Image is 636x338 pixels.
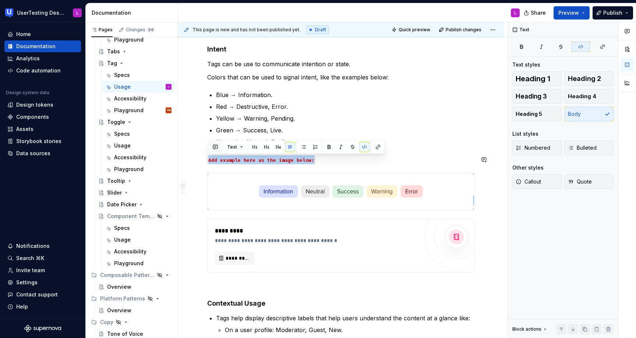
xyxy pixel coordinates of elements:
div: L [76,10,78,16]
a: Overview [95,281,174,293]
div: Assets [16,125,33,133]
div: Tone of Voice [107,330,143,338]
strong: Contextual Usage [207,299,265,307]
button: Numbered [512,140,562,155]
a: Specs [102,222,174,234]
div: Changes [126,27,155,33]
div: Composable Patterns [88,269,174,281]
button: Quote [565,174,614,189]
span: Heading 4 [568,93,596,100]
a: Toggle [95,116,174,128]
div: Other styles [512,164,544,171]
a: Assets [4,123,81,135]
a: Specs [102,69,174,81]
a: Storybook stories [4,135,81,147]
button: Quick preview [389,25,434,35]
p: Blue → Information. [216,90,474,99]
div: Storybook stories [16,138,61,145]
div: Home [16,31,31,38]
div: Specs [114,224,130,232]
span: Heading 1 [516,75,550,82]
span: Preview [558,9,579,17]
div: Accessibility [114,248,146,255]
a: Date Picker [95,199,174,210]
span: Callout [516,178,541,185]
a: Invite team [4,264,81,276]
span: Quote [568,178,592,185]
div: Composable Patterns [100,271,155,279]
span: Bulleted [568,144,597,152]
span: Heading 3 [516,93,547,100]
a: Analytics [4,53,81,64]
a: Usage [102,234,174,246]
div: Tabs [107,48,120,55]
div: Code automation [16,67,61,74]
p: Tags can be use to communicate intention or state. [207,60,474,68]
a: Data sources [4,147,81,159]
p: Tags help display descriptive labels that help users understand the content at a glance like: [216,314,474,323]
a: Component Template [95,210,174,222]
button: Callout [512,174,562,189]
div: Overview [107,307,131,314]
span: Numbered [516,144,550,152]
div: Design tokens [16,101,53,108]
button: Text [224,142,246,152]
button: Heading 2 [565,71,614,86]
button: Share [520,6,551,19]
button: Heading 1 [512,71,562,86]
button: Publish [593,6,633,19]
code: Add example here as the image below: [207,156,315,164]
svg: Supernova Logo [24,325,61,332]
div: Data sources [16,150,50,157]
button: Publish changes [437,25,485,35]
div: Block actions [512,326,541,332]
div: Documentation [92,9,174,17]
a: Overview [95,305,174,316]
img: 6c0dce86-23dc-478d-bbdf-6705499cc2ef.png [208,173,474,210]
div: Invite team [16,267,45,274]
button: Heading 5 [512,107,562,121]
div: YM [167,107,171,114]
div: Accessibility [114,95,146,102]
div: Specs [114,71,130,79]
div: Design system data [6,90,49,96]
div: Accessibility [114,154,146,161]
div: Search ⌘K [16,255,44,262]
div: Tag [107,60,117,67]
div: Usage [114,236,131,243]
div: List styles [512,130,538,138]
div: Block actions [512,324,548,334]
p: Yellow → Warning, Pending. [216,114,474,123]
p: Colors that can be used to signal intent, like the examples below: [207,73,474,82]
div: Help [16,303,28,310]
div: L [514,10,516,16]
span: 99 [147,27,155,33]
span: Share [531,9,546,17]
span: Publish [603,9,622,17]
div: Usage [114,83,131,90]
a: Playground [102,257,174,269]
button: Heading 4 [565,89,614,104]
a: Slider [95,187,174,199]
div: Slider [107,189,122,196]
a: Specs [102,128,174,140]
button: Bulleted [565,140,614,155]
a: Tabs [95,46,174,57]
button: Help [4,301,81,313]
div: Pages [91,27,113,33]
a: Accessibility [102,152,174,163]
button: UserTesting Design SystemL [1,5,84,21]
button: Search ⌘K [4,252,81,264]
div: Usage [114,142,131,149]
span: Text [227,144,237,150]
a: Design tokens [4,99,81,111]
div: L [168,83,169,90]
div: Date Picker [107,201,137,208]
a: Accessibility [102,246,174,257]
div: Specs [114,130,130,138]
div: Settings [16,279,38,286]
div: Playground [114,36,144,43]
a: Tag [95,57,174,69]
div: Documentation [16,43,56,50]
